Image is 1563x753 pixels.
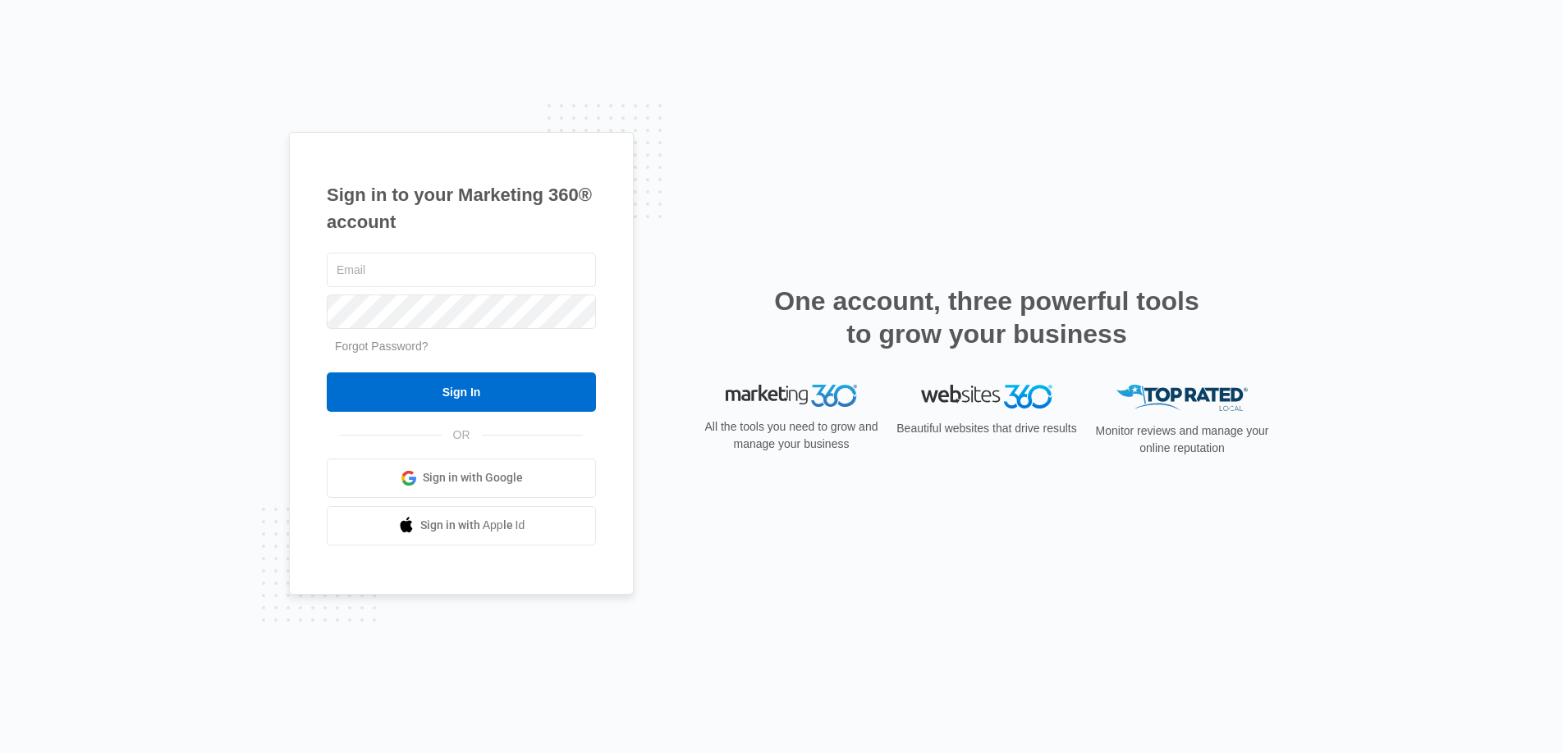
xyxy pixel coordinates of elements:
[699,418,883,453] p: All the tools you need to grow and manage your business
[327,459,596,498] a: Sign in with Google
[895,420,1079,437] p: Beautiful websites that drive results
[327,372,596,412] input: Sign In
[327,181,596,235] h1: Sign in to your Marketing 360® account
[442,427,482,444] span: OR
[921,385,1052,408] img: Websites 360
[327,506,596,545] a: Sign in with Apple Id
[726,385,857,408] img: Marketing 360
[769,285,1204,350] h2: One account, three powerful tools to grow your business
[423,469,523,486] span: Sign in with Google
[335,340,429,353] a: Forgot Password?
[420,517,525,534] span: Sign in with Apple Id
[1116,385,1248,412] img: Top Rated Local
[327,253,596,287] input: Email
[1090,422,1274,457] p: Monitor reviews and manage your online reputation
